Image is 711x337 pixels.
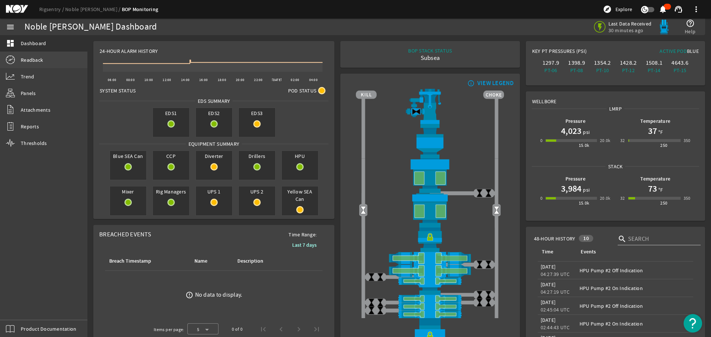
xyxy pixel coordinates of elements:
[541,299,556,306] legacy-datetime-component: [DATE]
[565,118,585,125] b: Pressure
[65,6,122,13] a: Noble [PERSON_NAME]
[674,5,683,14] mat-icon: support_agent
[581,128,590,136] span: psi
[579,235,593,242] div: 10
[540,67,563,74] div: PT-06
[356,277,504,285] img: PipeRamOpen.png
[620,137,625,144] div: 32
[21,90,36,97] span: Panels
[607,105,624,112] span: LMRP
[6,39,15,48] mat-icon: dashboard
[6,23,15,31] mat-icon: menu
[541,317,556,323] legacy-datetime-component: [DATE]
[608,20,652,27] span: Last Data Received
[286,238,323,252] button: Last 7 days
[591,67,614,74] div: PT-10
[367,273,376,282] img: ValveClose.png
[541,281,556,288] legacy-datetime-component: [DATE]
[541,289,570,295] legacy-datetime-component: 04:27:19 UTC
[605,163,625,170] span: Stack
[561,125,581,137] h1: 4,023
[154,326,184,333] div: Items per page:
[660,48,687,54] span: Active Pod
[356,124,504,158] img: FlexJoint.png
[282,186,318,204] span: Yellow SEA Can
[579,142,590,149] div: 15.0k
[356,158,504,193] img: UpperAnnularOpen.png
[534,235,575,242] span: 48-Hour History
[541,306,570,313] legacy-datetime-component: 02:45:04 UTC
[658,5,667,14] mat-icon: notifications
[108,257,184,265] div: Breach Timestamp
[196,108,232,118] span: EDS2
[608,27,652,34] span: 30 minutes ago
[668,67,691,74] div: PT-15
[617,67,640,74] div: PT-12
[541,263,556,270] legacy-datetime-component: [DATE]
[108,78,116,82] text: 06:00
[526,92,705,105] div: Wellbore
[282,151,318,161] span: HPU
[356,228,504,252] img: RiserConnectorLock.png
[541,271,570,277] legacy-datetime-component: 04:27:39 UTC
[475,290,484,299] img: ValveClose.png
[21,56,43,64] span: Readback
[580,267,690,274] div: HPU Pump #2 Off Indication
[580,248,687,256] div: Events
[292,242,317,249] b: Last 7 days
[640,175,670,182] b: Temperature
[541,248,571,256] div: Time
[193,257,227,265] div: Name
[126,78,135,82] text: 08:00
[475,260,484,269] img: ValveClose.png
[153,151,189,161] span: CCP
[163,78,171,82] text: 12:00
[684,314,702,333] button: Open Resource Center
[232,326,243,333] div: 0 of 0
[239,151,275,161] span: Drillers
[21,325,76,333] span: Product Documentation
[581,186,590,193] span: psi
[218,78,226,82] text: 18:00
[356,285,504,294] img: BopBodyShearBottom.png
[196,186,232,197] span: UPS 1
[21,139,47,147] span: Thresholds
[466,80,475,86] mat-icon: info_outline
[99,230,151,238] span: Breached Events
[648,183,657,195] h1: 73
[660,142,667,149] div: 250
[254,78,263,82] text: 22:00
[356,89,504,124] img: RiserAdapter.png
[195,291,243,299] div: No data to display.
[540,137,543,144] div: 0
[687,0,705,18] button: more_vert
[309,78,318,82] text: 04:00
[122,6,158,13] a: BOP Monitoring
[660,199,667,207] div: 250
[367,306,376,315] img: ValveClose.png
[657,20,671,34] img: Bluepod.svg
[684,137,691,144] div: 350
[144,78,153,82] text: 10:00
[684,195,691,202] div: 350
[194,257,207,265] div: Name
[195,97,233,105] span: EDS SUMMARY
[100,47,158,55] span: 24-Hour Alarm History
[542,248,553,256] div: Time
[186,291,193,299] mat-icon: error_outline
[236,257,289,265] div: Description
[580,302,690,310] div: HPU Pump #2 Off Indication
[565,59,588,67] div: 1398.9
[376,306,385,315] img: ValveClose.png
[532,47,615,58] div: Key PT Pressures (PSI)
[408,47,452,54] div: BOP STACK STATUS
[21,106,50,114] span: Attachments
[291,78,299,82] text: 02:00
[484,290,493,299] img: ValveClose.png
[484,260,493,269] img: ValveClose.png
[196,151,232,161] span: Diverter
[620,195,625,202] div: 32
[492,206,501,215] img: Valve2Open.png
[237,257,263,265] div: Description
[199,78,208,82] text: 16:00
